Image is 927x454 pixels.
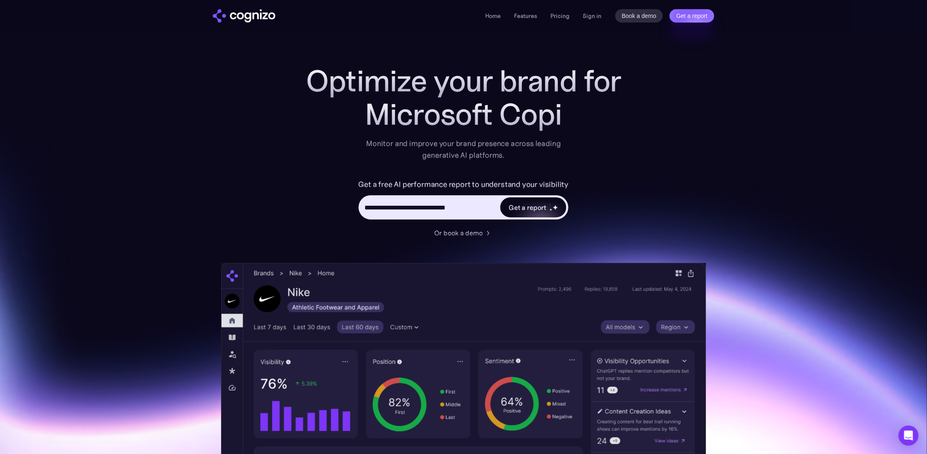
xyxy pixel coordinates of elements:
div: Microsoft Copi [296,98,631,131]
a: Features [514,12,537,20]
img: cognizo logo [213,9,275,23]
div: Open Intercom Messenger [899,426,919,446]
a: Home [485,12,501,20]
img: star [550,208,553,211]
a: Or book a demo [434,228,493,238]
label: Get a free AI performance report to understand your visibility [359,178,569,191]
img: star [550,204,551,205]
h1: Optimize your brand for [296,64,631,98]
img: star [553,204,558,210]
a: home [213,9,275,23]
a: Sign in [583,11,602,21]
a: Pricing [550,12,570,20]
a: Get a reportstarstarstar [499,197,567,218]
form: Hero URL Input Form [359,178,569,224]
div: Or book a demo [434,228,483,238]
a: Book a demo [615,9,663,23]
a: Get a report [670,9,714,23]
div: Monitor and improve your brand presence across leading generative AI platforms. [361,138,566,161]
div: Get a report [509,202,546,212]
